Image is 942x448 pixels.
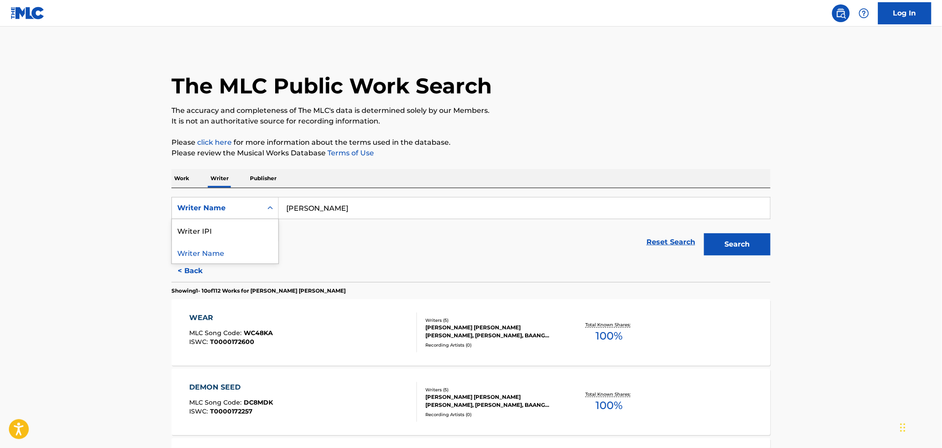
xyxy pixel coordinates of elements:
[585,391,633,398] p: Total Known Shares:
[190,398,244,406] span: MLC Song Code :
[832,4,850,22] a: Public Search
[171,73,492,99] h1: The MLC Public Work Search
[171,169,192,188] p: Work
[642,232,700,252] a: Reset Search
[596,328,623,344] span: 100 %
[197,138,232,147] a: click here
[208,169,231,188] p: Writer
[704,233,771,255] button: Search
[171,287,346,295] p: Showing 1 - 10 of 112 Works for [PERSON_NAME] [PERSON_NAME]
[425,411,559,418] div: Recording Artists ( 0 )
[585,321,633,328] p: Total Known Shares:
[244,329,273,337] span: WC48KA
[190,313,273,323] div: WEAR
[244,398,273,406] span: DC8MDK
[900,414,906,441] div: Drag
[425,317,559,324] div: Writers ( 5 )
[596,398,623,413] span: 100 %
[878,2,931,24] a: Log In
[425,393,559,409] div: [PERSON_NAME] [PERSON_NAME] [PERSON_NAME], [PERSON_NAME], BAANG [PERSON_NAME], [PERSON_NAME]
[859,8,869,19] img: help
[11,7,45,19] img: MLC Logo
[210,338,255,346] span: T0000172600
[898,406,942,448] iframe: Chat Widget
[171,369,771,435] a: DEMON SEEDMLC Song Code:DC8MDKISWC:T0000172257Writers (5)[PERSON_NAME] [PERSON_NAME] [PERSON_NAME...
[425,386,559,393] div: Writers ( 5 )
[172,241,278,263] div: Writer Name
[172,219,278,241] div: Writer IPI
[190,338,210,346] span: ISWC :
[326,149,374,157] a: Terms of Use
[177,203,257,213] div: Writer Name
[171,148,771,158] p: Please review the Musical Works Database
[190,407,210,415] span: ISWC :
[855,4,873,22] div: Help
[836,8,846,19] img: search
[247,169,279,188] p: Publisher
[190,382,273,393] div: DEMON SEED
[171,137,771,148] p: Please for more information about the terms used in the database.
[425,324,559,340] div: [PERSON_NAME] [PERSON_NAME] [PERSON_NAME], [PERSON_NAME], BAANG [PERSON_NAME], [PERSON_NAME]
[171,299,771,366] a: WEARMLC Song Code:WC48KAISWC:T0000172600Writers (5)[PERSON_NAME] [PERSON_NAME] [PERSON_NAME], [PE...
[171,105,771,116] p: The accuracy and completeness of The MLC's data is determined solely by our Members.
[190,329,244,337] span: MLC Song Code :
[171,197,771,260] form: Search Form
[425,342,559,348] div: Recording Artists ( 0 )
[210,407,253,415] span: T0000172257
[171,116,771,127] p: It is not an authoritative source for recording information.
[171,260,225,282] button: < Back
